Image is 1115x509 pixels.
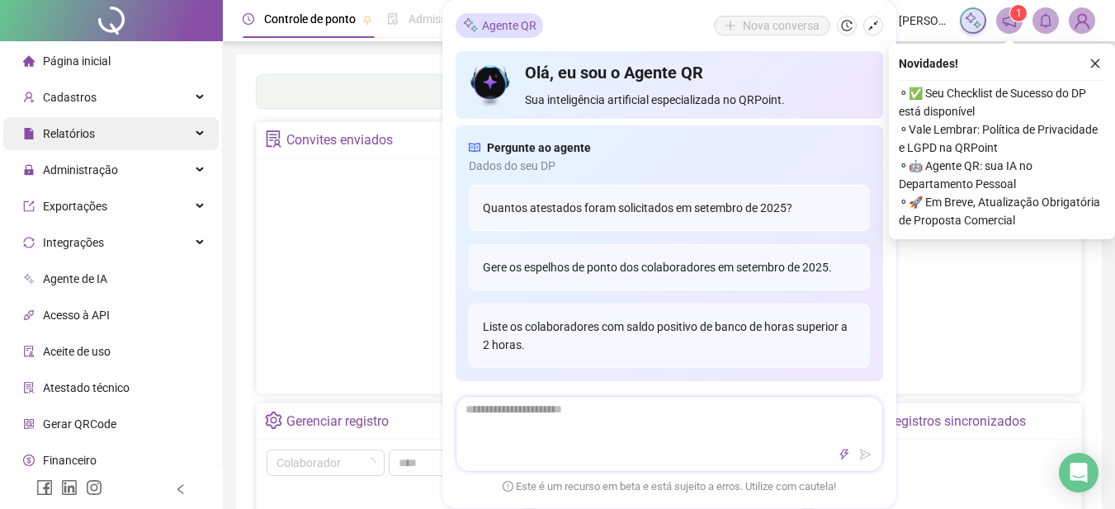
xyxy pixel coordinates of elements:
[1002,13,1017,28] span: notification
[387,13,399,25] span: file-done
[1010,5,1027,21] sup: 1
[36,479,53,496] span: facebook
[503,478,836,495] span: Este é um recurso em beta e está sujeito a erros. Utilize com cautela!
[23,237,35,248] span: sync
[243,13,254,25] span: clock-circle
[834,445,854,464] button: thunderbolt
[462,17,479,35] img: sparkle-icon.fc2bf0ac1784a2077858766a79e2daf3.svg
[714,16,830,35] button: Nova conversa
[469,304,870,368] div: Liste os colaboradores com saldo positivo de banco de horas superior a 2 horas.
[899,12,950,30] span: [PERSON_NAME]
[362,15,372,25] span: pushpin
[1016,7,1022,19] span: 1
[43,127,95,140] span: Relatórios
[469,139,480,157] span: read
[839,449,850,460] span: thunderbolt
[23,309,35,321] span: api
[899,84,1105,120] span: ⚬ ✅ Seu Checklist de Sucesso do DP está disponível
[487,139,591,157] span: Pergunte ao agente
[23,55,35,67] span: home
[23,346,35,357] span: audit
[867,20,879,31] span: shrink
[43,236,104,249] span: Integrações
[469,185,870,231] div: Quantos atestados foram solicitados em setembro de 2025?
[469,61,513,109] img: icon
[23,128,35,139] span: file
[964,12,982,30] img: sparkle-icon.fc2bf0ac1784a2077858766a79e2daf3.svg
[856,445,876,464] button: send
[43,309,110,322] span: Acesso à API
[265,130,282,148] span: solution
[286,126,393,154] div: Convites enviados
[43,91,97,104] span: Cadastros
[1059,453,1098,493] div: Open Intercom Messenger
[23,164,35,176] span: lock
[23,455,35,466] span: dollar
[61,479,78,496] span: linkedin
[899,54,958,73] span: Novidades !
[525,61,869,84] h4: Olá, eu sou o Agente QR
[899,120,1105,157] span: ⚬ Vale Lembrar: Política de Privacidade e LGPD na QRPoint
[175,483,187,495] span: left
[843,408,1026,436] div: Últimos registros sincronizados
[1038,13,1053,28] span: bell
[286,408,389,436] div: Gerenciar registro
[841,20,853,31] span: history
[503,481,513,492] span: exclamation-circle
[469,244,870,290] div: Gere os espelhos de ponto dos colaboradores em setembro de 2025.
[43,454,97,467] span: Financeiro
[1089,58,1101,69] span: close
[525,91,869,109] span: Sua inteligência artificial especializada no QRPoint.
[43,200,107,213] span: Exportações
[43,272,107,285] span: Agente de IA
[264,12,356,26] span: Controle de ponto
[86,479,102,496] span: instagram
[265,412,282,429] span: setting
[43,163,118,177] span: Administração
[899,157,1105,193] span: ⚬ 🤖 Agente QR: sua IA no Departamento Pessoal
[1070,8,1094,33] img: 91881
[43,381,130,394] span: Atestado técnico
[23,418,35,430] span: qrcode
[899,193,1105,229] span: ⚬ 🚀 Em Breve, Atualização Obrigatória de Proposta Comercial
[456,13,543,38] div: Agente QR
[23,200,35,212] span: export
[23,382,35,394] span: solution
[43,54,111,68] span: Página inicial
[23,92,35,103] span: user-add
[43,417,116,431] span: Gerar QRCode
[469,157,870,175] span: Dados do seu DP
[364,456,376,469] span: loading
[409,12,494,26] span: Admissão digital
[43,345,111,358] span: Aceite de uso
